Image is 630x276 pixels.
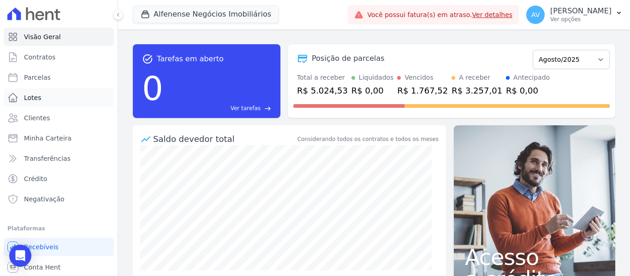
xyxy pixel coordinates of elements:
div: R$ 5.024,53 [297,84,348,97]
div: 0 [142,65,163,112]
span: Clientes [24,113,50,123]
span: Minha Carteira [24,134,71,143]
span: Recebíveis [24,242,59,252]
span: Lotes [24,93,42,102]
span: Conta Hent [24,263,60,272]
a: Lotes [4,88,114,107]
span: AV [531,12,540,18]
a: Negativação [4,190,114,208]
div: R$ 1.767,52 [397,84,448,97]
div: Antecipado [513,73,550,82]
a: Parcelas [4,68,114,87]
a: Clientes [4,109,114,127]
button: AV [PERSON_NAME] Ver opções [519,2,630,28]
span: east [264,105,271,112]
a: Visão Geral [4,28,114,46]
div: A receber [459,73,490,82]
a: Ver tarefas east [167,104,271,112]
div: R$ 0,00 [351,84,394,97]
span: task_alt [142,53,153,65]
button: Alfenense Negócios Imobiliários [133,6,279,23]
span: Você possui fatura(s) em atraso. [367,10,512,20]
a: Crédito [4,170,114,188]
a: Ver detalhes [472,11,513,18]
span: Visão Geral [24,32,61,41]
div: Liquidados [359,73,394,82]
a: Minha Carteira [4,129,114,147]
div: R$ 0,00 [506,84,550,97]
span: Tarefas em aberto [157,53,224,65]
div: R$ 3.257,01 [452,84,502,97]
a: Contratos [4,48,114,66]
div: Vencidos [404,73,433,82]
div: Considerando todos os contratos e todos os meses [297,135,439,143]
span: Transferências [24,154,71,163]
span: Contratos [24,53,55,62]
div: Open Intercom Messenger [9,245,31,267]
span: Ver tarefas [231,104,261,112]
p: [PERSON_NAME] [550,6,612,16]
div: Total a receber [297,73,348,82]
span: Negativação [24,194,65,204]
p: Ver opções [550,16,612,23]
div: Posição de parcelas [312,53,385,64]
span: Parcelas [24,73,51,82]
a: Recebíveis [4,238,114,256]
a: Transferências [4,149,114,168]
span: Crédito [24,174,48,183]
span: Acesso [465,246,604,268]
div: Plataformas [7,223,110,234]
div: Saldo devedor total [153,133,296,145]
